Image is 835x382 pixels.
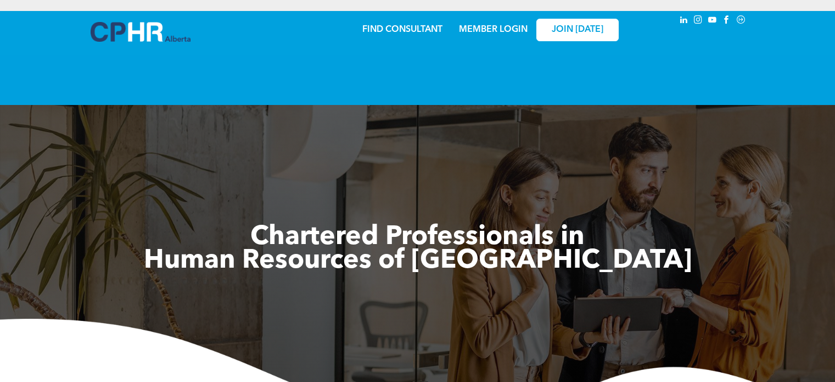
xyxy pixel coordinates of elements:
[459,25,528,34] a: MEMBER LOGIN
[678,14,690,29] a: linkedin
[91,22,190,42] img: A blue and white logo for cp alberta
[707,14,719,29] a: youtube
[552,25,603,35] span: JOIN [DATE]
[144,248,692,274] span: Human Resources of [GEOGRAPHIC_DATA]
[692,14,704,29] a: instagram
[721,14,733,29] a: facebook
[735,14,747,29] a: Social network
[362,25,442,34] a: FIND CONSULTANT
[250,224,585,251] span: Chartered Professionals in
[536,19,619,41] a: JOIN [DATE]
